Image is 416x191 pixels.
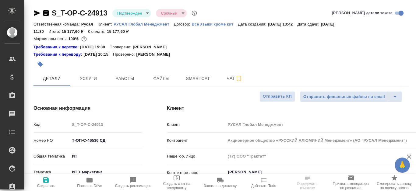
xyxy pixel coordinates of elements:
[33,122,70,128] p: Код
[167,170,226,176] p: Контактное лицо
[70,120,143,129] input: Пустое поле
[62,29,88,34] p: 15 177,60 ₽
[111,174,155,191] button: Создать рекламацию
[192,22,238,26] p: Все языки кроме кит
[98,22,114,26] p: Клиент:
[33,44,80,50] a: Требования к верстке:
[303,93,385,100] span: Отправить финальные файлы на email
[397,159,407,172] span: 🙏
[372,174,416,191] button: Скопировать ссылку на оценку заказа
[297,22,321,26] p: Дата сдачи:
[114,22,174,26] p: РУСАЛ Глобал Менеджмент
[136,51,175,57] p: [PERSON_NAME]
[48,29,62,34] p: Итого:
[133,44,171,50] p: [PERSON_NAME]
[52,9,108,17] a: S_T-OP-C-24913
[33,51,83,57] div: Нажми, чтобы открыть папку с инструкцией
[110,44,133,50] p: Проверено:
[33,9,41,17] button: Скопировать ссылку для ЯМессенджера
[259,91,295,102] button: Отправить КП
[333,182,369,190] span: Призвать менеджера по развитию
[159,11,179,16] button: Срочный
[204,184,237,188] span: Заявка на доставку
[183,75,213,82] span: Smartcat
[33,105,143,112] h4: Основная информация
[114,21,174,26] a: РУСАЛ Глобал Менеджмент
[70,151,143,161] div: ИТ
[110,75,139,82] span: Работы
[37,75,66,82] span: Детали
[81,22,98,26] p: Русал
[199,174,242,191] button: Заявка на доставку
[42,9,50,17] button: Скопировать ссылку
[285,174,329,191] button: Определить тематику
[33,36,68,41] p: Маржинальность:
[77,184,102,188] span: Папка на Drive
[147,75,176,82] span: Файлы
[238,22,268,26] p: Дата создания:
[33,44,80,50] div: Нажми, чтобы открыть папку с инструкцией
[192,21,238,26] a: Все языки кроме кит
[112,9,151,17] div: Подтвержден
[80,35,88,43] button: 0.00 RUB;
[329,174,372,191] button: Призвать менеджера по развитию
[242,174,285,191] button: Добавить Todo
[107,29,133,34] p: 15 177,60 ₽
[251,184,276,188] span: Добавить Todo
[37,184,55,188] span: Сохранить
[68,36,80,41] p: 100%
[33,137,70,144] p: Номер PO
[68,174,111,191] button: Папка на Drive
[83,51,113,57] p: [DATE] 10:15
[88,29,107,34] p: К оплате:
[395,158,410,173] button: 🙏
[115,184,151,188] span: Создать рекламацию
[300,91,388,102] button: Отправить финальные файлы на email
[33,22,81,26] p: Ответственная команда:
[70,167,143,177] div: ИТ + маркетинг
[167,153,226,159] p: Наше юр. лицо
[155,174,199,191] button: Создать счет на предоплату
[70,136,143,145] input: ✎ Введи что-нибудь
[167,122,226,128] p: Клиент
[289,182,325,190] span: Определить тематику
[24,174,68,191] button: Сохранить
[268,22,298,26] p: [DATE] 13:42
[167,105,409,112] h4: Клиент
[33,51,83,57] a: Требования к переводу:
[33,153,70,159] p: Общая тематика
[190,9,198,17] button: Доп статусы указывают на важность/срочность заказа
[74,75,103,82] span: Услуги
[159,182,195,190] span: Создать счет на предоплату
[156,9,186,17] div: Подтвержден
[33,169,70,175] p: Тематика
[115,11,144,16] button: Подтвержден
[376,182,412,190] span: Скопировать ссылку на оценку заказа
[332,10,393,16] span: [PERSON_NAME] детали заказа
[174,22,192,26] p: Договор:
[263,93,292,100] span: Отправить КП
[33,57,47,71] button: Добавить тэг
[235,75,242,82] svg: Подписаться
[300,91,402,102] div: split button
[80,44,110,50] p: [DATE] 15:38
[220,75,249,82] span: Чат
[167,137,226,144] p: Контрагент
[113,51,136,57] p: Проверено:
